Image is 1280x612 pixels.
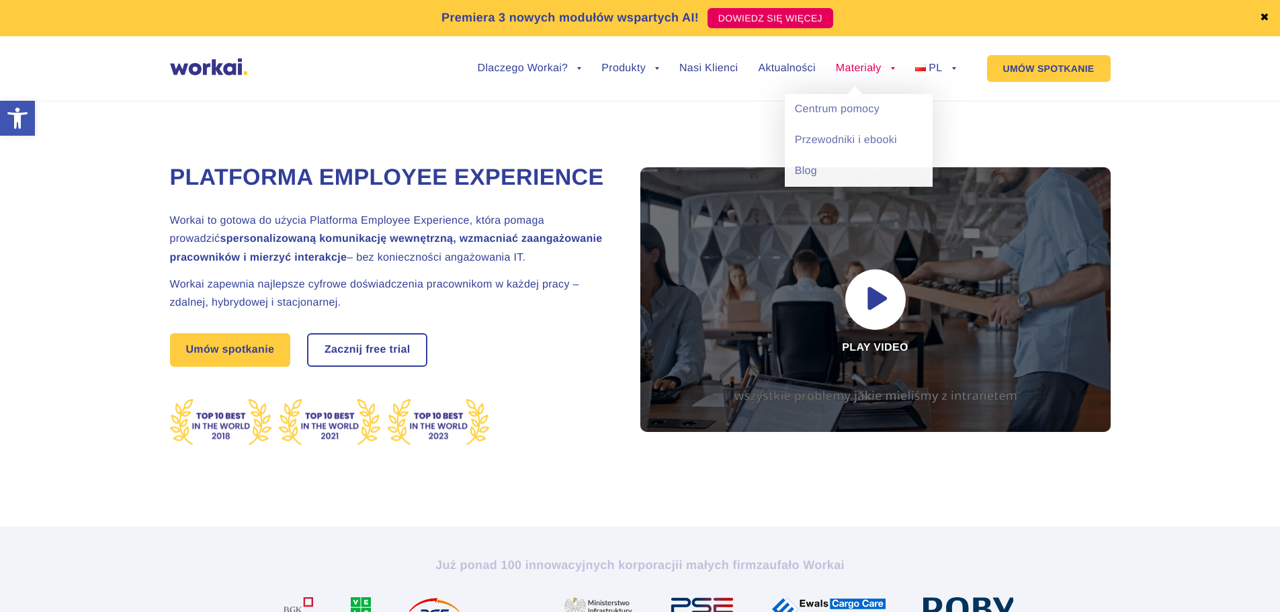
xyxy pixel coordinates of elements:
[758,63,815,74] a: Aktualności
[929,62,942,74] span: PL
[170,275,607,312] h2: Workai zapewnia najlepsze cyfrowe doświadczenia pracownikom w każdej pracy – zdalnej, hybrydowej ...
[170,212,607,267] h2: Workai to gotowa do użycia Platforma Employee Experience, która pomaga prowadzić – bez koniecznoś...
[308,335,427,365] a: Zacznij free trial
[1260,13,1269,24] a: ✖
[708,8,833,28] a: DOWIEDZ SIĘ WIĘCEJ
[836,63,895,74] a: Materiały
[640,167,1111,432] div: Play video
[478,63,582,74] a: Dlaczego Workai?
[601,63,659,74] a: Produkty
[785,94,933,125] a: Centrum pomocy
[170,163,607,193] h1: Platforma Employee Experience
[170,333,291,367] a: Umów spotkanie
[267,557,1013,573] h2: Już ponad 100 innowacyjnych korporacji zaufało Workai
[987,55,1111,82] a: UMÓW SPOTKANIE
[441,9,699,27] p: Premiera 3 nowych modułów wspartych AI!
[170,233,603,263] strong: spersonalizowaną komunikację wewnętrzną, wzmacniać zaangażowanie pracowników i mierzyć interakcje
[785,156,933,187] a: Blog
[679,63,738,74] a: Nasi Klienci
[679,558,756,572] i: i małych firm
[785,125,933,156] a: Przewodniki i ebooki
